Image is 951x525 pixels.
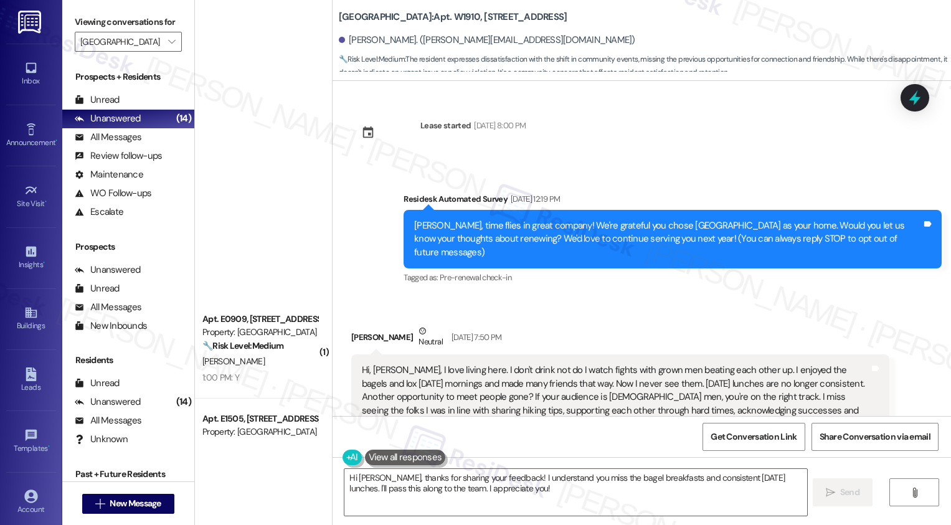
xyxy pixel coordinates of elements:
div: [DATE] 12:19 PM [508,192,560,206]
div: Unanswered [75,395,141,409]
div: Escalate [75,206,123,219]
div: [PERSON_NAME], time flies in great company! We're grateful you chose [GEOGRAPHIC_DATA] as your ho... [414,219,922,259]
input: All communities [80,32,162,52]
div: Unknown [75,433,128,446]
i:  [95,499,105,509]
div: New Inbounds [75,319,147,333]
div: Residents [62,354,194,367]
textarea: Hi [PERSON_NAME], thanks for sharing your feedback! I understand you miss the bagel breakfasts an... [344,469,807,516]
div: [PERSON_NAME] [351,324,889,355]
a: Buildings [6,302,56,336]
div: Residesk Automated Survey [404,192,942,210]
div: Maintenance [75,168,143,181]
div: Neutral [416,324,445,351]
strong: 🔧 Risk Level: Medium [339,54,405,64]
strong: 🔧 Risk Level: Medium [202,340,283,351]
span: • [55,136,57,145]
div: Past + Future Residents [62,468,194,481]
div: [PERSON_NAME]. ([PERSON_NAME][EMAIL_ADDRESS][DOMAIN_NAME]) [339,34,635,47]
div: Apt. E0909, [STREET_ADDRESS] [202,313,318,326]
div: Unanswered [75,263,141,277]
div: (14) [173,392,194,412]
div: [DATE] 7:50 PM [448,331,502,344]
div: Unread [75,377,120,390]
div: Unread [75,93,120,106]
a: Templates • [6,425,56,458]
div: All Messages [75,301,141,314]
div: Tagged as: [404,268,942,286]
button: Share Conversation via email [811,423,939,451]
div: Review follow-ups [75,149,162,163]
span: Get Conversation Link [711,430,797,443]
div: WO Follow-ups [75,187,151,200]
div: Prospects [62,240,194,253]
span: Pre-renewal check-in [440,272,511,283]
div: Unanswered [75,112,141,125]
a: Insights • [6,241,56,275]
div: [DATE] 8:00 PM [471,119,526,132]
a: Inbox [6,57,56,91]
span: New Message [110,497,161,510]
div: (14) [173,109,194,128]
div: Apt. E1505, [STREET_ADDRESS] [202,412,318,425]
div: Lease started [420,119,471,132]
div: Unread [75,282,120,295]
button: Get Conversation Link [703,423,805,451]
span: Send [840,486,859,499]
div: All Messages [75,414,141,427]
span: • [43,258,45,267]
div: Property: [GEOGRAPHIC_DATA] [202,425,318,438]
i:  [910,488,919,498]
button: New Message [82,494,174,514]
span: : The resident expresses dissatisfaction with the shift in community events, missing the previous... [339,53,951,80]
div: 1:00 PM: Y [202,372,239,383]
span: • [48,442,50,451]
span: • [45,197,47,206]
a: Leads [6,364,56,397]
div: Property: [GEOGRAPHIC_DATA] [202,326,318,339]
a: Account [6,486,56,519]
img: ResiDesk Logo [18,11,44,34]
span: [PERSON_NAME] [202,356,265,367]
div: All Messages [75,131,141,144]
b: [GEOGRAPHIC_DATA]: Apt. W1910, [STREET_ADDRESS] [339,11,567,24]
a: Site Visit • [6,180,56,214]
button: Send [813,478,873,506]
div: Prospects + Residents [62,70,194,83]
i:  [826,488,835,498]
label: Viewing conversations for [75,12,182,32]
i:  [168,37,175,47]
div: Hi, [PERSON_NAME], I love living here. I don't drink not do I watch fights with grown men beating... [362,364,869,430]
span: Share Conversation via email [820,430,930,443]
